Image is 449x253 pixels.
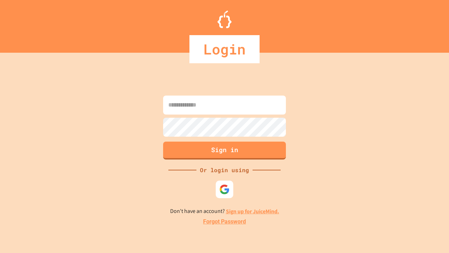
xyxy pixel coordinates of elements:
[203,218,246,226] a: Forgot Password
[170,207,279,216] p: Don't have an account?
[163,142,286,160] button: Sign in
[217,11,232,28] img: Logo.svg
[420,225,442,246] iframe: chat widget
[391,194,442,224] iframe: chat widget
[189,35,260,63] div: Login
[196,166,253,174] div: Or login using
[219,184,230,195] img: google-icon.svg
[226,208,279,215] a: Sign up for JuiceMind.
